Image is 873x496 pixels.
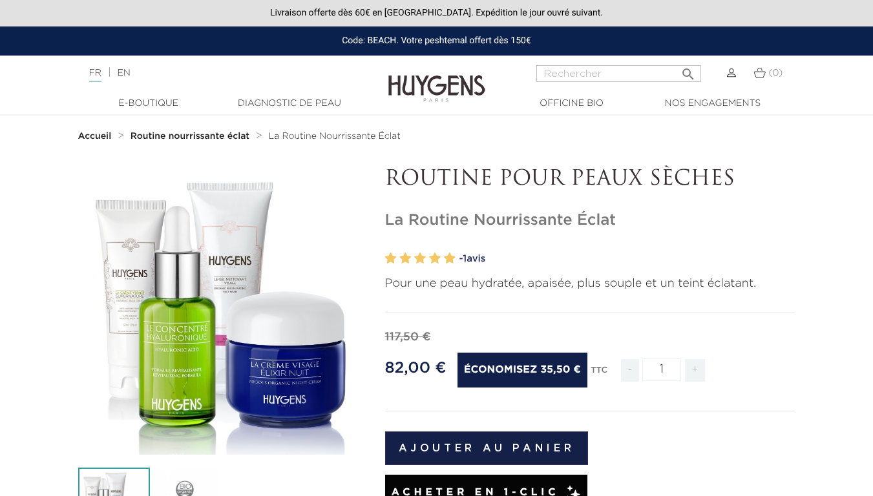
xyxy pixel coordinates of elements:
[385,360,447,376] span: 82,00 €
[269,132,401,141] span: La Routine Nourrissante Éclat
[680,63,696,78] i: 
[459,249,795,269] a: -1avis
[78,132,112,141] strong: Accueil
[83,65,354,81] div: |
[385,211,795,230] h1: La Routine Nourrissante Éclat
[131,132,249,141] strong: Routine nourrissante éclat
[677,61,700,79] button: 
[388,54,485,104] img: Huygens
[507,97,636,110] a: Officine Bio
[768,68,783,77] span: (0)
[444,249,456,268] label: 5
[385,331,431,343] span: 117,50 €
[463,254,467,263] span: 1
[385,249,397,268] label: 1
[536,65,701,82] input: Rechercher
[385,275,795,293] p: Pour une peau hydratée, apaisée, plus souple et un teint éclatant.
[621,359,639,382] span: -
[269,131,401,141] a: La Routine Nourrissante Éclat
[399,249,411,268] label: 2
[385,431,589,465] button: Ajouter au panier
[429,249,441,268] label: 4
[591,356,607,391] div: TTC
[225,97,354,110] a: Diagnostic de peau
[78,131,114,141] a: Accueil
[385,167,795,192] p: ROUTINE POUR PEAUX SÈCHES
[414,249,426,268] label: 3
[84,97,213,110] a: E-Boutique
[458,353,587,387] span: Économisez 35,50 €
[685,359,706,382] span: +
[642,358,681,381] input: Quantité
[117,68,130,77] a: EN
[648,97,777,110] a: Nos engagements
[89,68,101,82] a: FR
[131,131,253,141] a: Routine nourrissante éclat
